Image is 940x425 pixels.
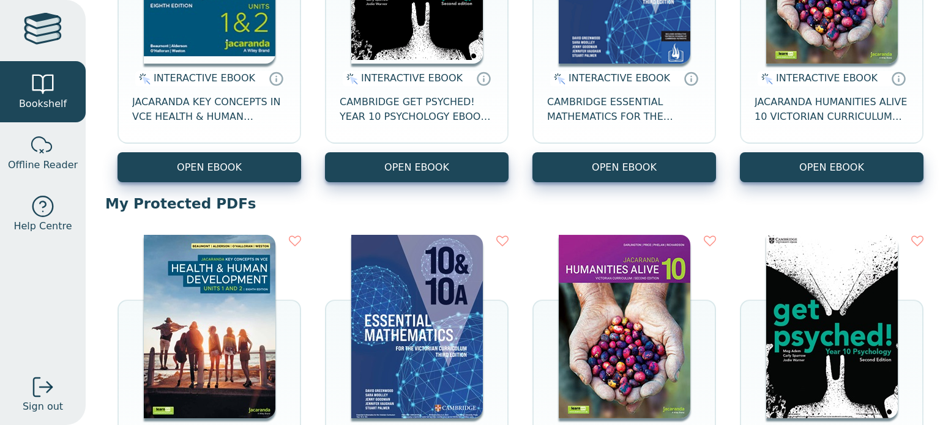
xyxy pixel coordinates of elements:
button: OPEN EBOOK [117,152,301,182]
span: Bookshelf [19,97,67,111]
a: Interactive eBooks are accessed online via the publisher’s portal. They contain interactive resou... [891,71,906,86]
img: bcb24764-8f6d-4c77-893a-cd8db92de464.jpg [351,235,483,418]
img: interactive.svg [758,72,773,86]
span: INTERACTIVE EBOOK [361,72,463,84]
button: OPEN EBOOK [740,152,923,182]
img: bbedf1c5-5c8e-4c9d-9286-b7781b5448a4.jpg [144,235,275,418]
img: 487da3e0-6fa6-40d5-a8b5-66406bf81fa8.jpg [559,235,690,418]
img: interactive.svg [550,72,565,86]
img: interactive.svg [135,72,151,86]
a: Interactive eBooks are accessed online via the publisher’s portal. They contain interactive resou... [269,71,283,86]
button: OPEN EBOOK [325,152,509,182]
a: Interactive eBooks are accessed online via the publisher’s portal. They contain interactive resou... [476,71,491,86]
span: INTERACTIVE EBOOK [154,72,255,84]
span: INTERACTIVE EBOOK [569,72,670,84]
span: CAMBRIDGE ESSENTIAL MATHEMATICS FOR THE VICTORIAN CURRICULUM YEAR 10&10A EBOOK 3E [547,95,701,124]
span: JACARANDA HUMANITIES ALIVE 10 VICTORIAN CURRICULUM LEARNON EBOOK 2E [755,95,909,124]
span: INTERACTIVE EBOOK [776,72,878,84]
img: 2fdd2b52-a911-46ce-8f99-8a0260f788a9.jpg [766,235,898,418]
button: OPEN EBOOK [532,152,716,182]
p: My Protected PDFs [105,194,920,213]
span: Help Centre [13,219,72,234]
span: JACARANDA KEY CONCEPTS IN VCE HEALTH & HUMAN DEVELOPMENT UNITS 1&2 LEARNON EBOOK 8E [132,95,286,124]
a: Interactive eBooks are accessed online via the publisher’s portal. They contain interactive resou... [684,71,698,86]
img: interactive.svg [343,72,358,86]
span: Sign out [23,399,63,414]
span: Offline Reader [8,158,78,172]
span: CAMBRIDGE GET PSYCHED! YEAR 10 PSYCHOLOGY EBOOK 2E [340,95,494,124]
